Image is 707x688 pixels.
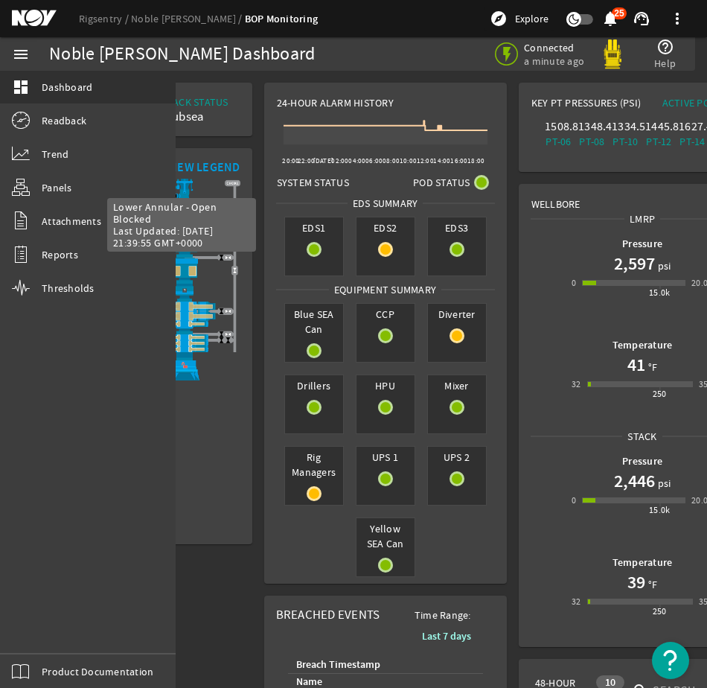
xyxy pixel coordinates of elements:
div: Breach Timestamp [294,657,471,673]
span: Thresholds [42,281,95,296]
div: 32 [572,594,581,609]
img: ValveOpen.png [225,331,231,337]
mat-icon: notifications [601,10,619,28]
span: Attachments [42,214,101,229]
b: Temperature [612,338,673,352]
div: 1627.4 [679,119,706,134]
text: 06:00 [365,156,383,165]
span: Dashboard [42,80,92,95]
a: Rigsentry [79,12,131,25]
img: UpperAnnularOpenBlock.png [129,232,240,258]
span: °F [645,577,658,592]
span: LMRP [624,211,660,226]
span: Panels [42,180,72,195]
span: psi [655,476,671,491]
text: 18:00 [467,156,484,165]
div: 0 [572,275,576,290]
img: ValveClose.png [218,331,225,337]
span: °F [645,360,658,375]
div: 250 [653,386,667,401]
text: 16:00 [450,156,467,165]
button: 25 [602,11,618,27]
img: ValveOpen.png [225,308,231,315]
mat-icon: dashboard [12,78,30,96]
b: Last 7 days [422,629,471,643]
button: more_vert [659,1,695,36]
div: 15.0k [649,285,671,300]
span: Time Range: [403,608,483,622]
span: EDS2 [356,217,415,238]
div: 250 [653,604,667,619]
span: Drillers [285,375,343,396]
div: PT-08 [578,134,606,149]
span: Help [654,56,676,71]
span: Mixer [428,375,486,396]
button: Last 7 days [410,622,483,649]
span: Reports [42,247,78,262]
b: Pressure [622,237,662,251]
span: Pod Status [413,175,470,190]
div: Breach Timestamp [296,657,380,673]
span: Explore [515,11,548,26]
img: RiserConnectorUnknownBlock.png [129,284,240,302]
mat-icon: menu [12,45,30,63]
h1: 41 [627,353,645,377]
h1: 39 [627,570,645,594]
img: ValveOpen.png [225,254,231,261]
div: 1445.8 [645,119,673,134]
span: Stack [622,429,662,444]
img: PipeRamOpenBlock.png [129,346,240,352]
div: 1508.8 [545,119,572,134]
span: a minute ago [524,54,587,68]
img: Valve2Open.png [231,267,238,274]
span: Readback [42,113,86,128]
span: Product Documentation [42,664,153,679]
div: PT-12 [645,134,673,149]
span: EDS SUMMARY [348,196,423,211]
img: FlexJoint.png [129,206,240,232]
span: Diverter [428,304,486,325]
span: CCP [356,304,415,325]
img: ShearRamOpenBlock.png [129,302,240,311]
img: PipeRamOpenBlock.png [129,340,240,346]
img: ValveClose.png [225,337,231,343]
div: 1348.4 [578,119,606,134]
text: 14:00 [433,156,450,165]
span: HPU [356,375,415,396]
img: ShearRamOpenBlock.png [129,311,240,321]
div: BOP STACK STATUS [141,95,228,109]
div: 0 [572,493,576,508]
div: PT-14 [679,134,706,149]
button: Open Resource Center [652,642,689,679]
a: BOP Monitoring [245,12,319,26]
text: 02:00 [331,156,348,165]
span: 24-Hour Alarm History [277,95,394,110]
img: Yellowpod.svg [598,39,627,69]
div: 32 [572,377,581,392]
span: UPS 1 [356,447,415,468]
text: [DATE] [313,156,333,165]
div: 1334.5 [612,119,639,134]
img: ValveClose.png [218,308,225,315]
span: Breached Events [276,607,380,622]
img: ValveClose.png [218,254,225,261]
span: UPS 2 [428,447,486,468]
span: Trend [42,147,68,162]
mat-icon: explore [490,10,508,28]
div: Subsea [141,109,228,124]
span: Rig Managers [285,447,343,482]
mat-icon: support_agent [633,10,650,28]
div: Noble [PERSON_NAME] Dashboard [49,47,315,62]
text: 08:00 [382,156,399,165]
text: 20:00 [282,156,299,165]
b: Pressure [622,454,662,468]
span: System Status [277,175,349,190]
img: ValveClose.png [218,337,225,343]
img: BopBodyShearBottom.png [129,327,240,334]
button: Explore [484,7,554,31]
h1: 2,446 [614,469,655,493]
span: Blue SEA Can [285,304,343,340]
span: Connected [524,41,587,54]
mat-icon: help_outline [656,38,674,56]
img: LowerAnnularOpenBlock.png [129,258,240,284]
